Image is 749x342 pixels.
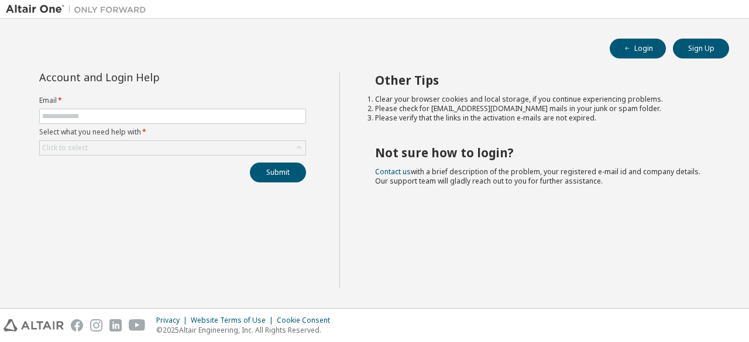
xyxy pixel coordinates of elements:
button: Submit [250,163,306,182]
label: Email [39,96,306,105]
div: Click to select [40,141,305,155]
img: instagram.svg [90,319,102,331]
div: Website Terms of Use [191,316,277,325]
img: altair_logo.svg [4,319,64,331]
h2: Not sure how to login? [375,145,709,160]
p: © 2025 Altair Engineering, Inc. All Rights Reserved. [156,325,337,335]
img: facebook.svg [71,319,83,331]
div: Click to select [42,143,88,153]
img: Altair One [6,4,152,15]
div: Privacy [156,316,191,325]
span: with a brief description of the problem, your registered e-mail id and company details. Our suppo... [375,167,700,186]
a: Contact us [375,167,411,177]
button: Login [610,39,666,58]
div: Cookie Consent [277,316,337,325]
label: Select what you need help with [39,127,306,137]
button: Sign Up [673,39,729,58]
li: Please verify that the links in the activation e-mails are not expired. [375,113,709,123]
div: Account and Login Help [39,72,253,82]
img: youtube.svg [129,319,146,331]
h2: Other Tips [375,72,709,88]
img: linkedin.svg [109,319,122,331]
li: Please check for [EMAIL_ADDRESS][DOMAIN_NAME] mails in your junk or spam folder. [375,104,709,113]
li: Clear your browser cookies and local storage, if you continue experiencing problems. [375,95,709,104]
